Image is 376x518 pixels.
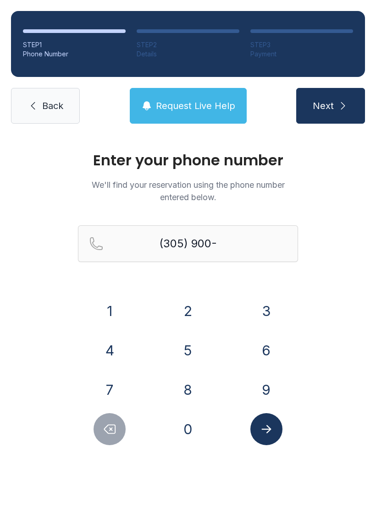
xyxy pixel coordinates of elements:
div: STEP 3 [250,40,353,49]
button: 4 [94,334,126,366]
button: 7 [94,374,126,406]
button: Delete number [94,413,126,445]
div: STEP 1 [23,40,126,49]
button: 0 [172,413,204,445]
div: STEP 2 [137,40,239,49]
div: Payment [250,49,353,59]
span: Next [313,99,334,112]
p: We'll find your reservation using the phone number entered below. [78,179,298,203]
button: 3 [250,295,282,327]
button: 1 [94,295,126,327]
div: Details [137,49,239,59]
button: 8 [172,374,204,406]
button: 9 [250,374,282,406]
span: Request Live Help [156,99,235,112]
input: Reservation phone number [78,225,298,262]
button: Submit lookup form [250,413,282,445]
h1: Enter your phone number [78,153,298,168]
button: 6 [250,334,282,366]
div: Phone Number [23,49,126,59]
button: 5 [172,334,204,366]
span: Back [42,99,63,112]
button: 2 [172,295,204,327]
